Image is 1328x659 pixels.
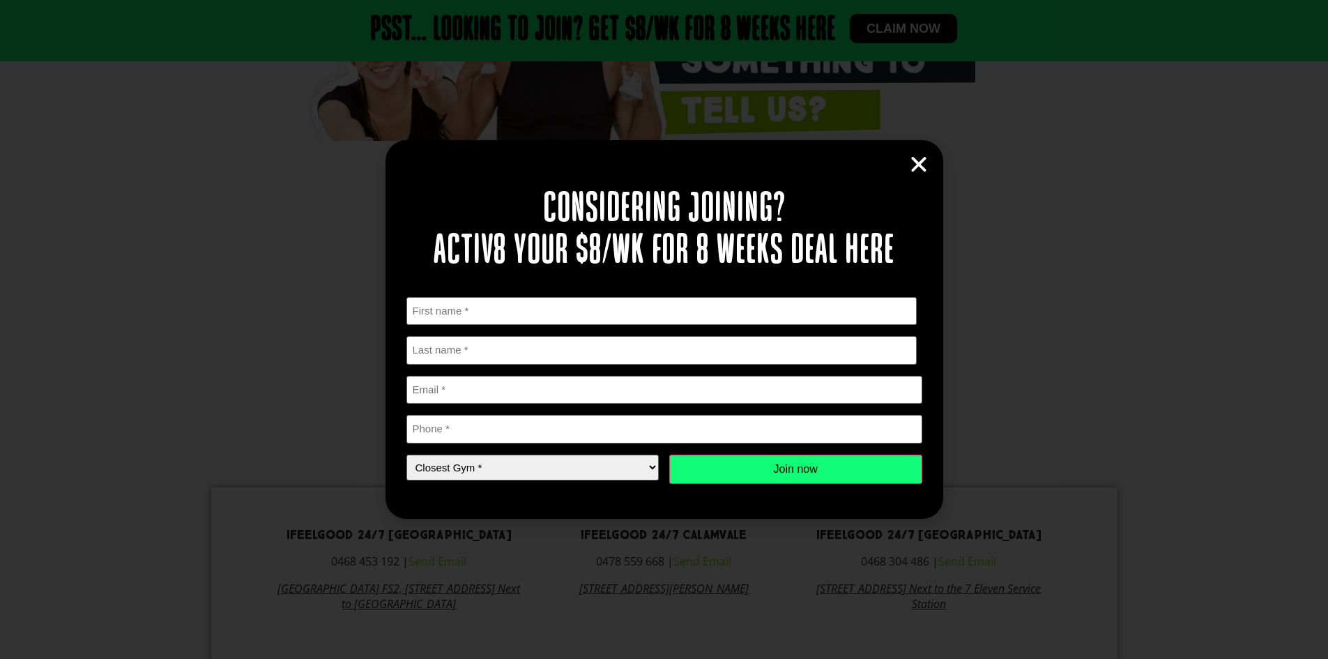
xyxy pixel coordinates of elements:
h2: Considering joining? Activ8 your $8/wk for 8 weeks deal here [406,189,922,273]
input: Email * [406,376,922,404]
input: First name * [406,297,917,326]
a: Close [908,154,929,175]
input: Last name * [406,336,917,365]
input: Phone * [406,415,922,444]
input: Join now [669,455,922,484]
